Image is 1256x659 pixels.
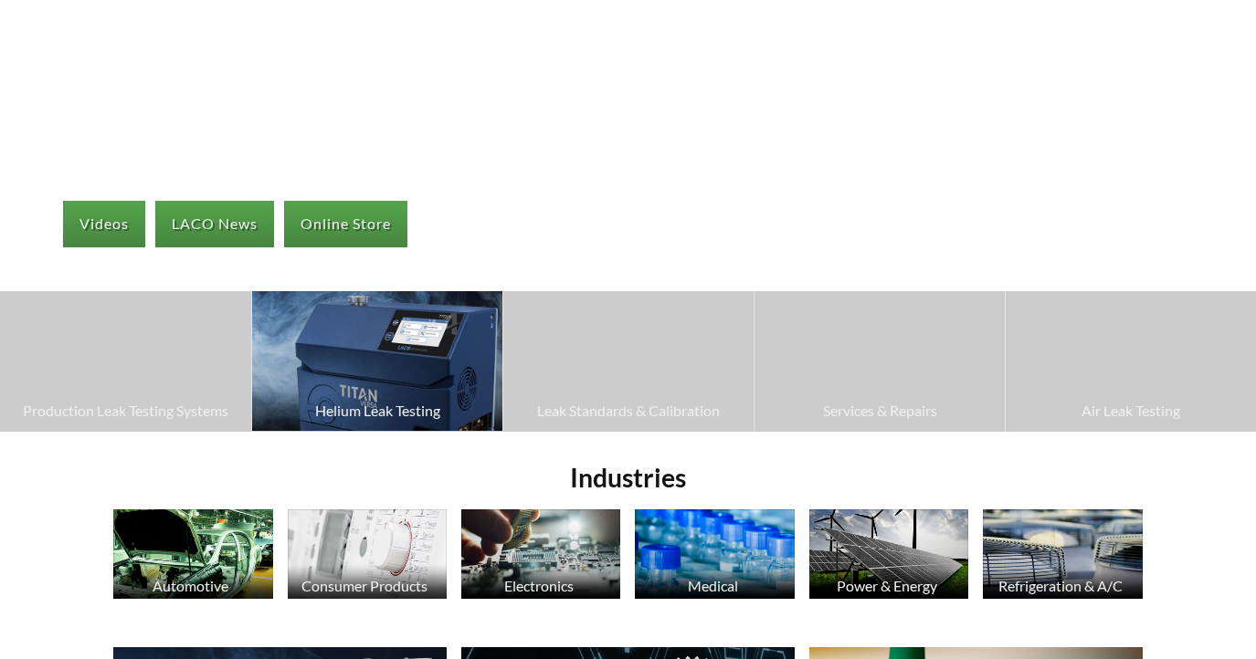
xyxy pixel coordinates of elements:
div: Refrigeration & A/C [980,577,1140,594]
a: Power & Energy Solar Panels image [809,509,968,603]
img: Automotive Industry image [113,509,272,599]
a: Services & Repairs [755,291,1005,432]
img: Electronics image [461,509,620,599]
a: Helium Leak Testing [252,291,502,432]
a: Refrigeration & A/C HVAC Products image [983,509,1142,603]
span: Helium Leak Testing [261,399,493,423]
img: HVAC Products image [983,509,1142,599]
a: Videos [63,201,145,246]
img: Consumer Products image [288,509,447,599]
a: Electronics Electronics image [461,509,620,603]
div: Electronics [459,577,618,594]
a: Medical Medicine Bottle image [635,509,794,603]
a: Leak Standards & Calibration [503,291,754,432]
a: Consumer Products Consumer Products image [288,509,447,603]
h2: Industries [106,461,1150,495]
img: Solar Panels image [809,509,968,599]
div: Consumer Products [285,577,445,594]
a: Air Leak Testing [1006,291,1256,432]
img: TITAN VERSA Leak Detector image [252,291,502,432]
span: Air Leak Testing [1015,399,1247,423]
span: Production Leak Testing Systems [9,399,242,423]
img: Medicine Bottle image [635,509,794,599]
a: Online Store [284,201,407,246]
span: Leak Standards & Calibration [512,399,744,423]
span: Services & Repairs [764,399,996,423]
a: LACO News [155,201,274,246]
div: Medical [632,577,792,594]
a: Automotive Automotive Industry image [113,509,272,603]
div: Power & Energy [807,577,966,594]
div: Automotive [111,577,270,594]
